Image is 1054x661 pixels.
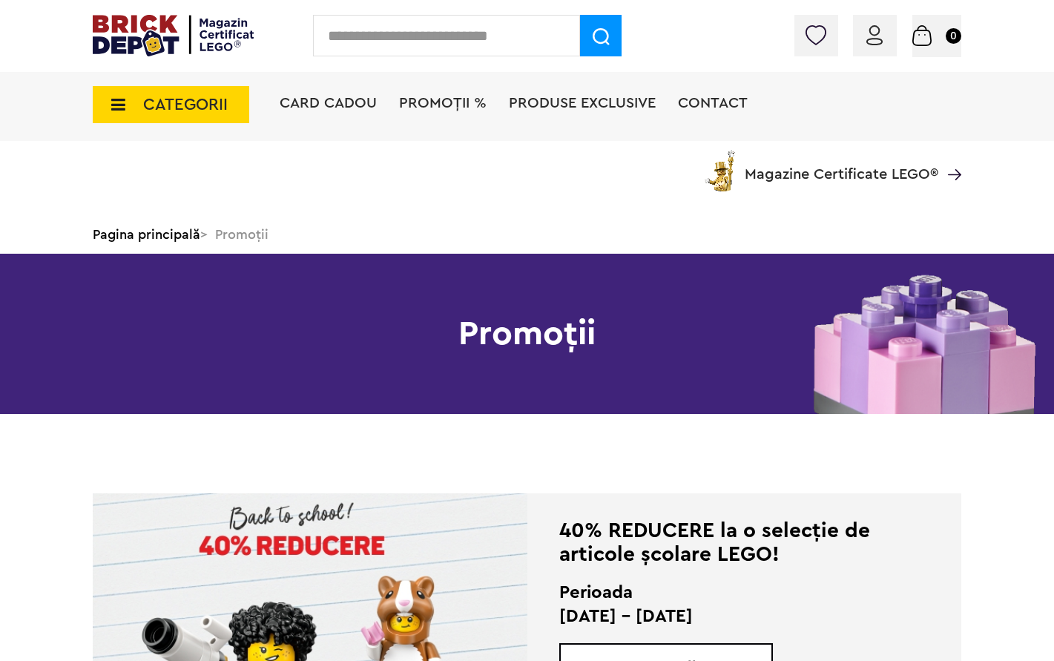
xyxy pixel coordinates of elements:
h2: Perioada [559,581,930,605]
a: Contact [678,96,748,111]
a: PROMOȚII % [399,96,487,111]
small: 0 [946,28,961,44]
span: CATEGORII [143,96,228,113]
div: > Promoții [93,215,961,254]
div: 40% REDUCERE la o selecție de articole școlare LEGO! [559,519,930,566]
a: Card Cadou [280,96,377,111]
a: Produse exclusive [509,96,656,111]
span: Magazine Certificate LEGO® [745,148,938,182]
a: Magazine Certificate LEGO® [938,148,961,162]
p: [DATE] - [DATE] [559,605,930,628]
a: Pagina principală [93,228,200,241]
